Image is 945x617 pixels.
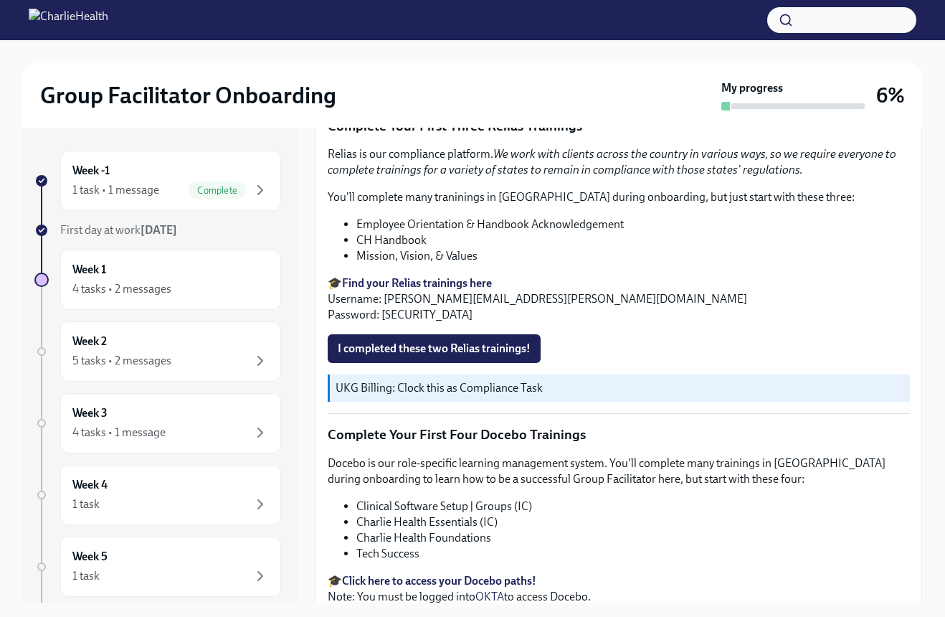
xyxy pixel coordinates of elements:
[72,568,100,584] div: 1 task
[338,342,531,356] span: I completed these two Relias trainings!
[60,223,177,237] span: First day at work
[336,380,904,396] p: UKG Billing: Clock this as Compliance Task
[72,405,108,421] h6: Week 3
[72,549,108,565] h6: Week 5
[72,477,108,493] h6: Week 4
[34,151,281,211] a: Week -11 task • 1 messageComplete
[356,514,910,530] li: Charlie Health Essentials (IC)
[356,217,910,232] li: Employee Orientation & Handbook Acknowledgement
[72,262,106,278] h6: Week 1
[475,590,504,603] a: OKTA
[876,83,905,108] h3: 6%
[141,223,177,237] strong: [DATE]
[40,81,336,110] h2: Group Facilitator Onboarding
[356,232,910,248] li: CH Handbook
[72,496,100,512] div: 1 task
[72,281,171,297] div: 4 tasks • 2 messages
[34,465,281,525] a: Week 41 task
[29,9,108,32] img: CharlieHealth
[328,146,910,178] p: Relias is our compliance platform.
[72,182,159,198] div: 1 task • 1 message
[328,573,910,605] p: 🎓 Note: You must be logged into to access Docebo.
[342,276,492,290] a: Find your Relias trainings here
[342,574,536,588] a: Click here to access your Docebo paths!
[34,537,281,597] a: Week 51 task
[328,275,910,323] p: 🎓 Username: [PERSON_NAME][EMAIL_ADDRESS][PERSON_NAME][DOMAIN_NAME] Password: [SECURITY_DATA]
[72,163,110,179] h6: Week -1
[328,334,541,363] button: I completed these two Relias trainings!
[356,248,910,264] li: Mission, Vision, & Values
[328,456,910,487] p: Docebo is our role-specific learning management system. You'll complete many trainings in [GEOGRA...
[72,425,166,441] div: 4 tasks • 1 message
[34,222,281,238] a: First day at work[DATE]
[328,189,910,205] p: You'll complete many traninings in [GEOGRAPHIC_DATA] during onboarding, but just start with these...
[356,499,910,514] li: Clinical Software Setup | Groups (IC)
[34,393,281,453] a: Week 34 tasks • 1 message
[72,353,171,369] div: 5 tasks • 2 messages
[72,334,107,349] h6: Week 2
[34,250,281,310] a: Week 14 tasks • 2 messages
[328,425,910,444] p: Complete Your First Four Docebo Trainings
[356,546,910,562] li: Tech Success
[34,321,281,382] a: Week 25 tasks • 2 messages
[328,147,896,176] em: We work with clients across the country in various ways, so we require everyone to complete train...
[356,530,910,546] li: Charlie Health Foundations
[721,80,783,96] strong: My progress
[189,185,246,196] span: Complete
